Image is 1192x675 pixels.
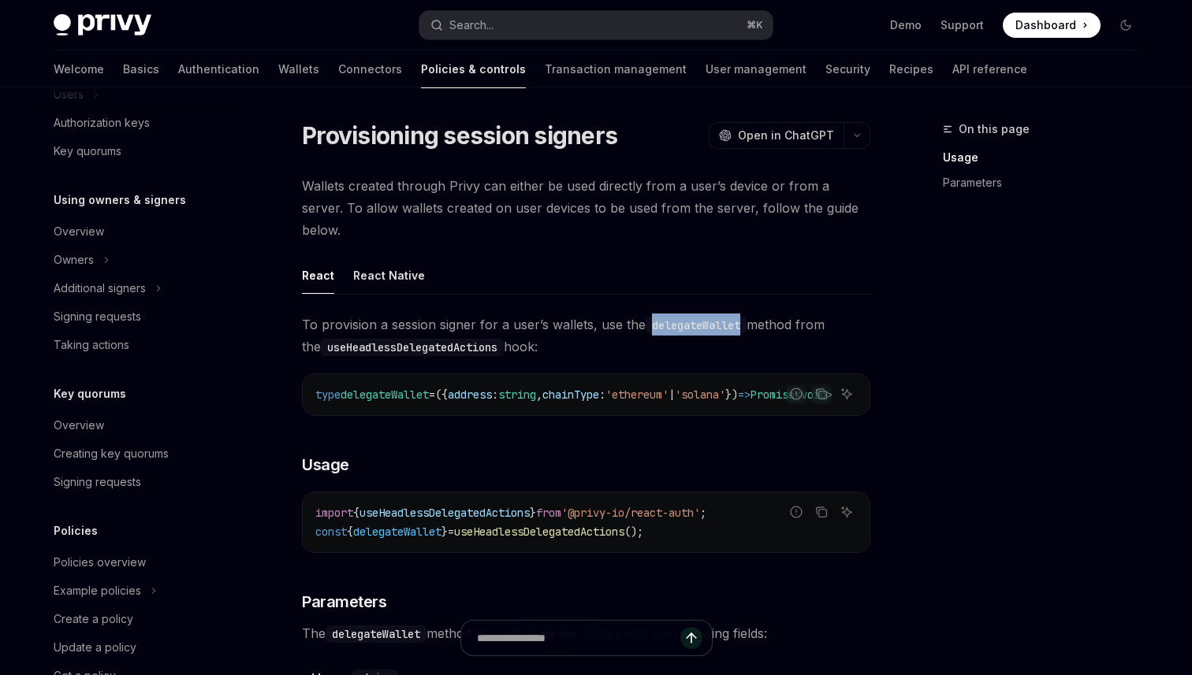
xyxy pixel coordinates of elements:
span: address [448,388,492,402]
span: (); [624,525,643,539]
a: Basics [123,50,159,88]
span: delegateWallet [341,388,429,402]
span: Open in ChatGPT [738,128,834,143]
a: Authentication [178,50,259,88]
button: Report incorrect code [786,384,806,404]
a: Demo [890,17,922,33]
button: Toggle Additional signers section [41,274,243,302]
button: Toggle dark mode [1113,13,1138,38]
div: Signing requests [54,473,141,491]
button: React Native [353,257,425,294]
div: Additional signers [54,279,146,298]
button: Open search [419,11,773,39]
span: { [353,506,359,520]
a: Update a policy [41,633,243,662]
div: Creating key quorums [54,444,169,463]
span: { [347,525,353,539]
button: Toggle Owners section [41,246,243,274]
a: Wallets [278,50,319,88]
h5: Key quorums [54,384,126,403]
div: Create a policy [54,610,133,629]
a: Connectors [338,50,402,88]
code: delegateWallet [646,317,747,334]
span: } [441,525,448,539]
span: Promise [751,388,795,402]
span: useHeadlessDelegatedActions [454,525,624,539]
span: = [448,525,454,539]
span: import [315,506,353,520]
h5: Policies [54,521,98,540]
span: On this page [959,120,1030,139]
h5: Using owners & signers [54,191,186,210]
a: Support [941,17,984,33]
a: Authorization keys [41,109,243,137]
div: Search... [449,16,494,35]
span: To provision a session signer for a user’s wallets, use the method from the hook: [302,313,870,358]
div: Overview [54,416,104,435]
span: string [498,388,536,402]
a: Security [825,50,870,88]
span: => [738,388,751,402]
a: Key quorums [41,137,243,165]
a: Policies overview [41,548,243,577]
span: : [599,388,605,402]
span: ⌘ K [747,19,763,32]
span: Dashboard [1015,17,1076,33]
span: = [429,388,435,402]
div: Taking actions [54,336,129,354]
img: dark logo [54,14,151,36]
code: useHeadlessDelegatedActions [321,339,504,356]
span: | [669,388,675,402]
button: Ask AI [836,384,857,404]
span: 'solana' [675,388,725,402]
a: User management [706,50,806,88]
button: Report incorrect code [786,502,806,522]
div: Signing requests [54,307,141,326]
button: Copy the contents from the code block [811,502,832,522]
div: Owners [54,250,94,269]
button: Open in ChatGPT [709,122,844,149]
a: Usage [943,145,1151,170]
span: '@privy-io/react-auth' [561,506,700,520]
span: const [315,525,347,539]
a: Creating key quorums [41,439,243,468]
input: Ask a question... [477,621,680,655]
span: type [315,388,341,402]
span: Wallets created through Privy can either be used directly from a user’s device or from a server. ... [302,175,870,241]
div: Policies overview [54,553,146,572]
span: ; [700,506,706,520]
button: Ask AI [836,502,857,522]
div: Update a policy [54,638,136,657]
div: Overview [54,222,104,241]
div: Authorization keys [54,113,150,132]
span: Usage [302,454,349,476]
a: Signing requests [41,468,243,496]
a: Dashboard [1003,13,1101,38]
button: Toggle Example policies section [41,577,243,605]
a: API reference [952,50,1027,88]
span: ({ [435,388,448,402]
span: chainType [542,388,599,402]
a: Welcome [54,50,104,88]
a: Policies & controls [421,50,526,88]
span: }) [725,388,738,402]
div: Example policies [54,581,141,600]
a: Signing requests [41,302,243,331]
a: Overview [41,217,243,246]
span: useHeadlessDelegatedActions [359,506,530,520]
span: : [492,388,498,402]
a: Transaction management [545,50,687,88]
a: Create a policy [41,605,243,633]
a: Parameters [943,170,1151,195]
button: Send message [680,627,702,649]
div: Key quorums [54,142,121,161]
a: Taking actions [41,331,243,359]
button: React [302,257,334,294]
h1: Provisioning session signers [302,121,617,150]
span: delegateWallet [353,525,441,539]
span: from [536,506,561,520]
a: Overview [41,411,243,439]
span: } [530,506,536,520]
span: Parameters [302,591,386,613]
span: 'ethereum' [605,388,669,402]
